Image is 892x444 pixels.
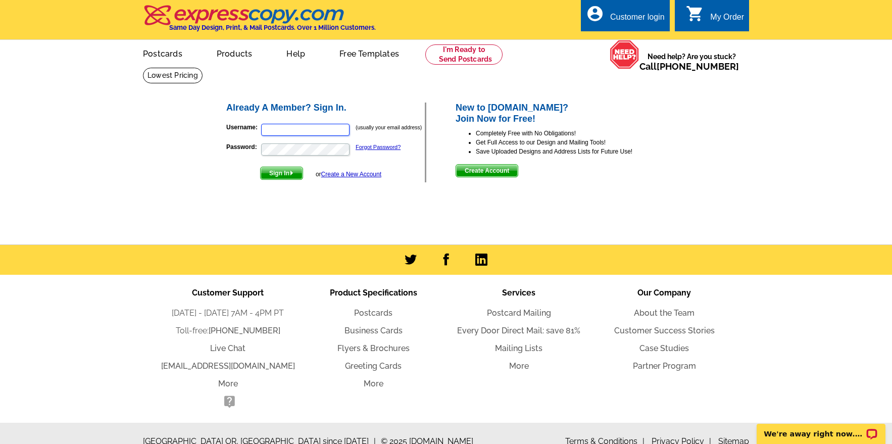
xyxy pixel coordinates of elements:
span: Services [502,288,535,298]
a: More [218,379,238,388]
h2: Already A Member? Sign In. [226,103,425,114]
span: Call [639,61,739,72]
h4: Same Day Design, Print, & Mail Postcards. Over 1 Million Customers. [169,24,376,31]
div: My Order [710,13,744,27]
a: Postcards [127,41,199,65]
li: [DATE] - [DATE] 7AM - 4PM PT [155,307,301,319]
a: Postcard Mailing [487,308,551,318]
i: shopping_cart [686,5,704,23]
a: Postcards [354,308,392,318]
a: Case Studies [639,343,689,353]
a: Flyers & Brochures [337,343,410,353]
a: Every Door Direct Mail: save 81% [457,326,580,335]
a: account_circle Customer login [586,11,665,24]
div: or [316,170,381,179]
button: Create Account [456,164,518,177]
a: About the Team [634,308,695,318]
a: [EMAIL_ADDRESS][DOMAIN_NAME] [161,361,295,371]
li: Save Uploaded Designs and Address Lists for Future Use! [476,147,667,156]
span: Need help? Are you stuck? [639,52,744,72]
iframe: LiveChat chat widget [750,412,892,444]
a: Customer Success Stories [614,326,715,335]
a: Live Chat [210,343,245,353]
a: More [509,361,529,371]
button: Sign In [260,167,303,180]
h2: New to [DOMAIN_NAME]? Join Now for Free! [456,103,667,124]
a: Greeting Cards [345,361,402,371]
span: Product Specifications [330,288,417,298]
a: shopping_cart My Order [686,11,744,24]
li: Get Full Access to our Design and Mailing Tools! [476,138,667,147]
a: Business Cards [344,326,403,335]
label: Password: [226,142,260,152]
small: (usually your email address) [356,124,422,130]
a: Free Templates [323,41,415,65]
a: [PHONE_NUMBER] [209,326,280,335]
a: Partner Program [633,361,696,371]
a: Help [270,41,321,65]
a: Products [201,41,269,65]
a: [PHONE_NUMBER] [657,61,739,72]
span: Our Company [637,288,691,298]
img: help [610,40,639,69]
a: Create a New Account [321,171,381,178]
span: Create Account [456,165,518,177]
label: Username: [226,123,260,132]
a: Same Day Design, Print, & Mail Postcards. Over 1 Million Customers. [143,12,376,31]
div: Customer login [610,13,665,27]
a: Mailing Lists [495,343,542,353]
span: Sign In [261,167,303,179]
img: button-next-arrow-white.png [289,171,294,175]
li: Completely Free with No Obligations! [476,129,667,138]
a: More [364,379,383,388]
i: account_circle [586,5,604,23]
span: Customer Support [192,288,264,298]
a: Forgot Password? [356,144,401,150]
li: Toll-free: [155,325,301,337]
